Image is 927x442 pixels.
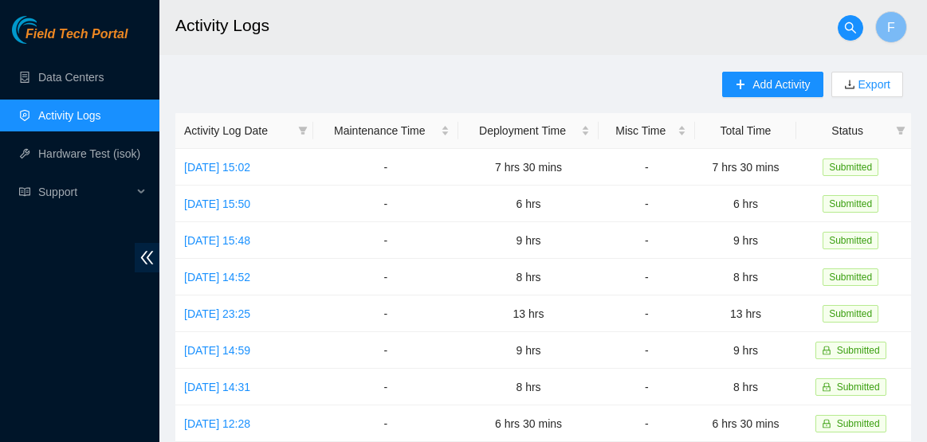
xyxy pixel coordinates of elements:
td: 9 hrs [458,332,599,369]
a: [DATE] 14:52 [184,271,250,284]
button: plusAdd Activity [722,72,823,97]
td: 13 hrs [458,295,599,332]
td: 7 hrs 30 mins [695,149,797,186]
span: search [839,22,862,34]
a: Data Centers [38,71,104,84]
span: Support [38,176,132,208]
button: search [838,15,863,41]
td: - [313,369,459,405]
td: - [599,369,695,405]
span: Submitted [837,418,880,429]
span: lock [822,382,831,392]
button: F [875,11,907,43]
td: - [313,186,459,222]
td: 13 hrs [695,295,797,332]
td: 8 hrs [458,259,599,295]
span: filter [893,119,909,143]
a: [DATE] 23:25 [184,307,250,320]
td: 6 hrs 30 mins [458,405,599,442]
th: Total Time [695,113,797,149]
span: plus [735,79,746,92]
td: 7 hrs 30 mins [458,149,599,186]
a: Akamai TechnologiesField Tech Portal [12,29,128,49]
a: Hardware Test (isok) [38,147,140,160]
td: - [313,149,459,186]
td: - [599,222,695,259]
td: - [599,259,695,295]
span: Add Activity [752,76,810,93]
td: - [313,332,459,369]
td: 8 hrs [458,369,599,405]
td: 9 hrs [695,332,797,369]
span: read [19,186,30,198]
span: Submitted [823,195,878,213]
span: Field Tech Portal [26,27,128,42]
td: - [313,259,459,295]
a: [DATE] 14:31 [184,381,250,393]
a: [DATE] 14:59 [184,344,250,357]
a: [DATE] 15:48 [184,234,250,247]
a: Activity Logs [38,109,101,122]
img: Akamai Technologies [12,16,81,44]
button: downloadExport [831,72,903,97]
span: double-left [135,243,159,272]
td: - [599,332,695,369]
td: - [599,405,695,442]
td: 6 hrs [458,186,599,222]
span: lock [822,346,831,355]
td: - [313,295,459,332]
td: 6 hrs [695,186,797,222]
td: 9 hrs [458,222,599,259]
td: - [313,405,459,442]
span: Submitted [823,268,878,286]
span: lock [822,419,831,428]
td: 9 hrs [695,222,797,259]
span: Submitted [837,345,880,356]
span: filter [298,126,308,135]
span: Activity Log Date [184,122,292,139]
span: Submitted [823,305,878,323]
span: download [844,79,855,92]
a: [DATE] 15:50 [184,198,250,210]
td: - [599,149,695,186]
a: Export [855,78,890,91]
a: [DATE] 12:28 [184,417,250,430]
a: [DATE] 15:02 [184,161,250,174]
span: Status [805,122,890,139]
td: 8 hrs [695,369,797,405]
td: 6 hrs 30 mins [695,405,797,442]
td: 8 hrs [695,259,797,295]
span: Submitted [837,381,880,393]
span: filter [295,119,311,143]
td: - [599,295,695,332]
span: Submitted [823,158,878,176]
td: - [599,186,695,222]
span: filter [896,126,905,135]
span: Submitted [823,232,878,249]
span: F [887,18,895,37]
td: - [313,222,459,259]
